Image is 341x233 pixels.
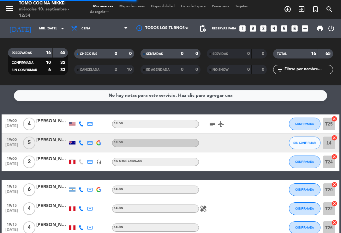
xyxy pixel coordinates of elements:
[331,219,338,226] i: cancel
[331,135,338,141] i: cancel
[322,4,336,15] span: BUSCAR
[5,4,14,13] i: menu
[4,124,20,131] span: [DATE]
[148,5,178,8] span: Disponibilidad
[331,200,338,207] i: cancel
[60,51,67,55] strong: 65
[114,226,123,229] span: Salón
[36,221,68,229] div: [PERSON_NAME]
[19,6,81,19] div: miércoles 10. septiembre - 12:54
[36,137,68,144] div: [PERSON_NAME]
[289,118,320,130] button: CONFIRMADA
[181,67,183,72] strong: 0
[281,4,295,15] span: RESERVAR MESA
[114,188,123,191] span: Salón
[290,24,299,33] i: looks_6
[60,60,67,65] strong: 32
[277,52,287,56] span: TOTAL
[90,5,116,8] span: Mis reservas
[259,24,267,33] i: looks_3
[247,52,250,56] strong: 0
[96,140,101,145] img: google-logo.png
[311,52,316,56] strong: 16
[96,187,101,192] img: google-logo.png
[12,69,37,72] span: SIN CONFIRMAR
[293,141,316,144] span: SIN CONFIRMAR
[23,202,35,215] span: 4
[12,61,33,64] span: CONFIRMADA
[116,5,148,8] span: Mapa de mesas
[238,24,247,33] i: looks_one
[284,5,291,13] i: add_circle_outline
[36,183,68,191] div: [PERSON_NAME]
[23,183,35,196] span: 6
[23,137,35,149] span: 5
[5,4,14,15] button: menu
[129,52,133,56] strong: 0
[4,136,20,143] span: 19:00
[4,162,20,169] span: [DATE]
[298,5,305,13] i: exit_to_app
[308,4,322,15] span: Reserva especial
[114,160,142,163] span: Sin menú asignado
[146,68,170,71] span: RE AGENDADA
[5,22,36,35] i: [DATE]
[301,24,309,33] i: add_box
[59,25,66,32] i: arrow_drop_down
[316,25,324,32] span: print
[262,52,266,56] strong: 0
[4,201,20,209] span: 19:15
[276,66,284,73] i: filter_list
[80,52,97,56] span: CHECK INS
[289,156,320,168] button: CONFIRMADA
[4,209,20,216] span: [DATE]
[212,52,228,56] span: SERVIDAS
[4,155,20,162] span: 19:00
[212,27,236,30] span: Reservas para
[212,68,229,71] span: NO SHOW
[115,67,117,72] strong: 2
[217,120,225,128] i: airplanemode_active
[312,5,319,13] i: turned_in_not
[280,24,288,33] i: looks_5
[199,25,206,32] span: pending_actions
[19,0,81,7] div: Tomo Cocina Nikkei
[36,156,68,163] div: [PERSON_NAME]
[200,205,207,212] i: healing
[331,181,338,188] i: cancel
[295,122,314,126] span: CONFIRMADA
[326,5,333,13] i: search
[331,116,338,122] i: cancel
[295,4,308,15] span: WALK IN
[178,5,209,8] span: Lista de Espera
[326,52,332,56] strong: 65
[208,120,216,128] i: subject
[109,92,233,99] div: No hay notas para este servicio. Haz clic para agregar una
[23,156,35,168] span: 2
[36,118,68,125] div: [PERSON_NAME]
[46,51,51,55] strong: 16
[114,207,123,210] span: Salón
[4,117,20,124] span: 19:00
[289,137,320,149] button: SIN CONFIRMAR
[249,24,257,33] i: looks_two
[46,60,51,65] strong: 10
[36,202,68,210] div: [PERSON_NAME]
[295,207,314,210] span: CONFIRMADA
[4,143,20,150] span: [DATE]
[195,52,199,56] strong: 0
[289,202,320,215] button: CONFIRMADA
[80,68,99,71] span: CANCELADA
[326,19,336,38] div: LOG OUT
[331,154,338,160] i: cancel
[146,52,163,56] span: SENTADAS
[181,52,183,56] strong: 0
[127,67,133,72] strong: 10
[247,67,250,72] strong: 0
[12,52,32,55] span: RESERVADAS
[262,67,266,72] strong: 0
[4,182,20,190] span: 19:15
[209,5,232,8] span: Pre-acceso
[295,160,314,163] span: CONFIRMADA
[289,183,320,196] button: CONFIRMADA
